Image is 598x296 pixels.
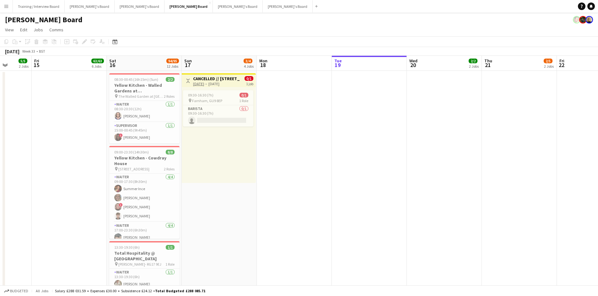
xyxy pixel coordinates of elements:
[573,16,580,23] app-user-avatar: Fran Dancona
[47,26,66,34] a: Comms
[10,289,28,293] span: Budgeted
[13,0,65,13] button: Training / Interview Board
[20,27,27,33] span: Edit
[55,288,205,293] div: Salary £288 031.59 + Expenses £30.00 + Subsistence £24.12 =
[3,288,29,294] button: Budgeted
[585,16,593,23] app-user-avatar: Nikoleta Gehfeld
[263,0,313,13] button: [PERSON_NAME]'s Board
[39,49,45,54] div: BST
[115,0,164,13] button: [PERSON_NAME]'s Board
[5,48,19,55] div: [DATE]
[213,0,263,13] button: [PERSON_NAME]'s Board
[5,27,14,33] span: View
[18,26,30,34] a: Edit
[65,0,115,13] button: [PERSON_NAME]'s Board
[31,26,46,34] a: Jobs
[34,27,43,33] span: Jobs
[3,26,16,34] a: View
[5,15,83,24] h1: [PERSON_NAME] Board
[35,288,50,293] span: All jobs
[579,16,587,23] app-user-avatar: Dean Manyonga
[49,27,63,33] span: Comms
[155,288,205,293] span: Total Budgeted £288 085.71
[21,49,36,54] span: Week 33
[164,0,213,13] button: [PERSON_NAME] Board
